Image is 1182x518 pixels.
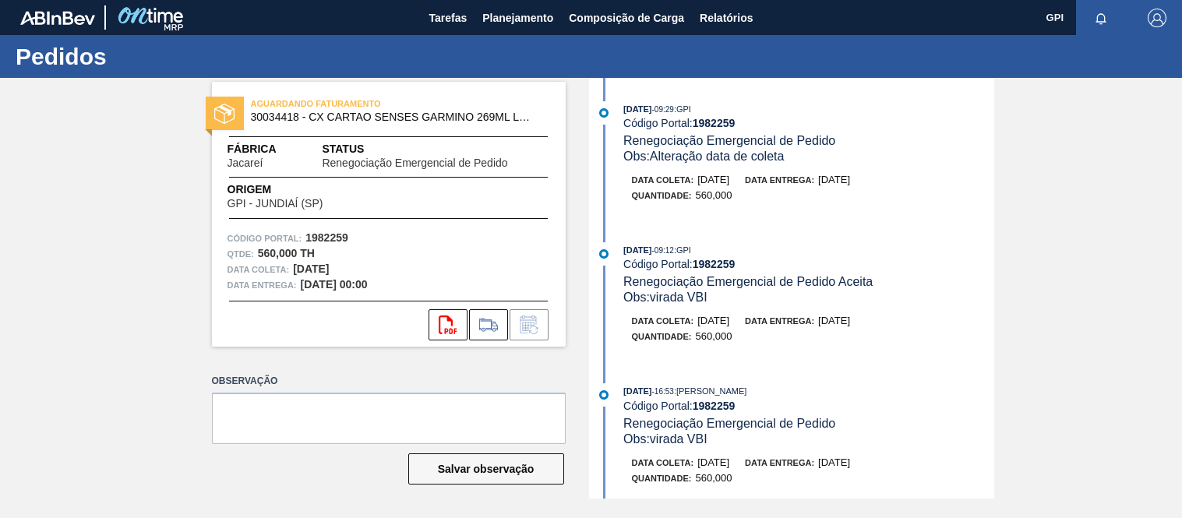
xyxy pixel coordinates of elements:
[258,247,315,259] strong: 560,000 TH
[623,150,784,163] span: Obs: Alteração data de coleta
[696,189,732,201] span: 560,000
[693,117,736,129] strong: 1982259
[623,291,707,304] span: Obs: virada VBI
[1148,9,1166,27] img: Logout
[228,198,323,210] span: GPI - JUNDIAÍ (SP)
[228,231,302,246] span: Código Portal:
[623,104,651,114] span: [DATE]
[652,246,674,255] span: - 09:12
[623,432,707,446] span: Obs: virada VBI
[599,108,609,118] img: atual
[696,330,732,342] span: 560,000
[1076,7,1126,29] button: Notificações
[623,386,651,396] span: [DATE]
[818,174,850,185] span: [DATE]
[693,258,736,270] strong: 1982259
[652,387,674,396] span: - 16:53
[632,332,692,341] span: Quantidade :
[623,400,993,412] div: Código Portal:
[599,249,609,259] img: atual
[212,370,566,393] label: Observação
[632,191,692,200] span: Quantidade :
[429,9,467,27] span: Tarefas
[322,141,549,157] span: Status
[632,458,694,467] span: Data coleta:
[322,157,507,169] span: Renegociação Emergencial de Pedido
[408,453,564,485] button: Salvar observação
[251,96,469,111] span: AGUARDANDO FATURAMENTO
[16,48,292,65] h1: Pedidos
[674,104,691,114] span: : GPI
[429,309,468,340] div: Abrir arquivo PDF
[469,309,508,340] div: Ir para Composição de Carga
[599,390,609,400] img: atual
[652,105,674,114] span: - 09:29
[623,245,651,255] span: [DATE]
[700,9,753,27] span: Relatórios
[623,275,873,288] span: Renegociação Emergencial de Pedido Aceita
[228,262,290,277] span: Data coleta:
[20,11,95,25] img: TNhmsLtSVTkK8tSr43FrP2fwEKptu5GPRR3wAAAABJRU5ErkJggg==
[632,316,694,326] span: Data coleta:
[293,263,329,275] strong: [DATE]
[697,315,729,326] span: [DATE]
[623,117,993,129] div: Código Portal:
[697,174,729,185] span: [DATE]
[745,458,814,467] span: Data entrega:
[745,175,814,185] span: Data entrega:
[674,245,691,255] span: : GPI
[623,258,993,270] div: Código Portal:
[623,134,835,147] span: Renegociação Emergencial de Pedido
[305,231,348,244] strong: 1982259
[632,474,692,483] span: Quantidade :
[228,181,368,198] span: Origem
[228,246,254,262] span: Qtde :
[569,9,684,27] span: Composição de Carga
[693,400,736,412] strong: 1982259
[228,157,263,169] span: Jacareí
[745,316,814,326] span: Data entrega:
[623,417,835,430] span: Renegociação Emergencial de Pedido
[696,472,732,484] span: 560,000
[214,104,235,124] img: status
[301,278,368,291] strong: [DATE] 00:00
[818,315,850,326] span: [DATE]
[697,456,729,468] span: [DATE]
[251,111,534,123] span: 30034418 - CX CARTAO SENSES GARMINO 269ML LN C6
[818,456,850,468] span: [DATE]
[510,309,549,340] div: Informar alteração no pedido
[228,141,312,157] span: Fábrica
[632,175,694,185] span: Data coleta:
[482,9,553,27] span: Planejamento
[674,386,747,396] span: : [PERSON_NAME]
[228,277,297,293] span: Data entrega:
